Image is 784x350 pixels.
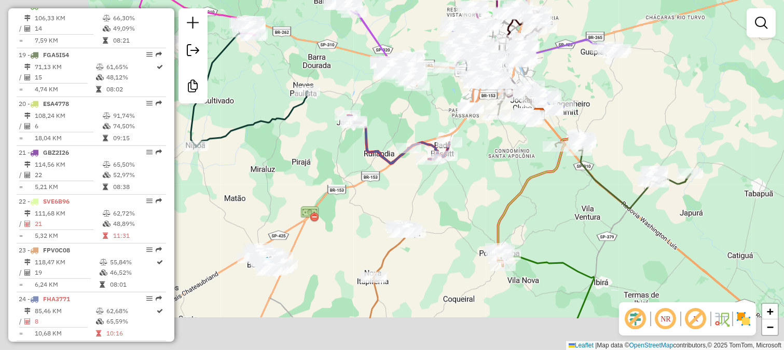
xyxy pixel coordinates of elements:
[34,111,102,121] td: 108,24 KM
[103,37,108,44] i: Tempo total em rota
[106,316,156,327] td: 65,59%
[34,62,95,72] td: 71,13 KM
[19,197,70,205] span: 22 -
[629,342,673,349] a: OpenStreetMap
[113,208,162,219] td: 62,72%
[24,64,31,70] i: Distância Total
[19,328,24,339] td: =
[34,182,102,192] td: 5,21 KM
[735,311,752,327] img: Exibir/Ocultar setores
[24,123,31,129] i: Total de Atividades
[24,15,31,21] i: Distância Total
[43,149,69,156] span: GBZ2I26
[103,161,111,168] i: % de utilização do peso
[24,308,31,314] i: Distância Total
[157,259,163,265] i: Rota otimizada
[762,304,778,319] a: Zoom in
[113,231,162,241] td: 11:31
[146,247,153,253] em: Opções
[34,306,95,316] td: 85,46 KM
[103,233,108,239] i: Tempo total em rota
[43,51,69,59] span: FGA5I54
[113,23,162,34] td: 49,09%
[24,318,31,325] i: Total de Atividades
[19,246,70,254] span: 23 -
[34,316,95,327] td: 8
[19,100,69,107] span: 20 -
[113,159,162,170] td: 65,50%
[156,198,162,204] em: Rota exportada
[24,172,31,178] i: Total de Atividades
[96,86,101,92] i: Tempo total em rota
[113,121,162,131] td: 74,50%
[146,100,153,106] em: Opções
[106,328,156,339] td: 10:16
[103,15,111,21] i: % de utilização do peso
[19,149,69,156] span: 21 -
[109,279,156,290] td: 08:01
[156,295,162,302] em: Rota exportada
[19,121,24,131] td: /
[24,74,31,80] i: Total de Atividades
[34,13,102,23] td: 106,33 KM
[19,279,24,290] td: =
[106,306,156,316] td: 62,68%
[19,170,24,180] td: /
[100,270,107,276] i: % de utilização da cubagem
[156,51,162,58] em: Rota exportada
[113,170,162,180] td: 52,97%
[34,170,102,180] td: 22
[34,257,99,267] td: 118,47 KM
[109,267,156,278] td: 46,52%
[713,311,730,327] img: Fluxo de ruas
[183,76,203,99] a: Criar modelo
[19,182,24,192] td: =
[19,219,24,229] td: /
[19,35,24,46] td: =
[146,295,153,302] em: Opções
[34,279,99,290] td: 6,24 KM
[34,159,102,170] td: 114,56 KM
[43,295,70,303] span: FHA3771
[19,72,24,83] td: /
[96,74,104,80] i: % de utilização da cubagem
[96,308,104,314] i: % de utilização do peso
[34,35,102,46] td: 7,59 KM
[34,328,95,339] td: 10,68 KM
[683,306,708,331] span: Exibir rótulo
[623,306,648,331] span: Exibir deslocamento
[751,12,772,33] a: Exibir filtros
[43,246,70,254] span: FPV0C08
[19,231,24,241] td: =
[24,161,31,168] i: Distância Total
[34,231,102,241] td: 5,32 KM
[100,259,107,265] i: % de utilização do peso
[43,100,69,107] span: ESA4778
[34,121,102,131] td: 6
[19,316,24,327] td: /
[156,149,162,155] em: Rota exportada
[103,184,108,190] i: Tempo total em rota
[103,25,111,32] i: % de utilização da cubagem
[157,308,163,314] i: Rota otimizada
[532,107,546,121] img: Conebel
[96,330,101,336] i: Tempo total em rota
[113,219,162,229] td: 48,89%
[19,51,69,59] span: 19 -
[157,64,163,70] i: Rota otimizada
[19,23,24,34] td: /
[146,149,153,155] em: Opções
[260,256,274,270] img: José Bonifácio
[34,208,102,219] td: 111,68 KM
[113,35,162,46] td: 08:21
[300,205,319,223] img: Pedágio de José Bonifácio
[100,281,105,288] i: Tempo total em rota
[24,221,31,227] i: Total de Atividades
[109,257,156,267] td: 55,84%
[19,133,24,143] td: =
[566,341,784,350] div: Map data © contributors,© 2025 TomTom, Microsoft
[19,267,24,278] td: /
[24,210,31,217] i: Distância Total
[767,305,774,318] span: +
[34,23,102,34] td: 14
